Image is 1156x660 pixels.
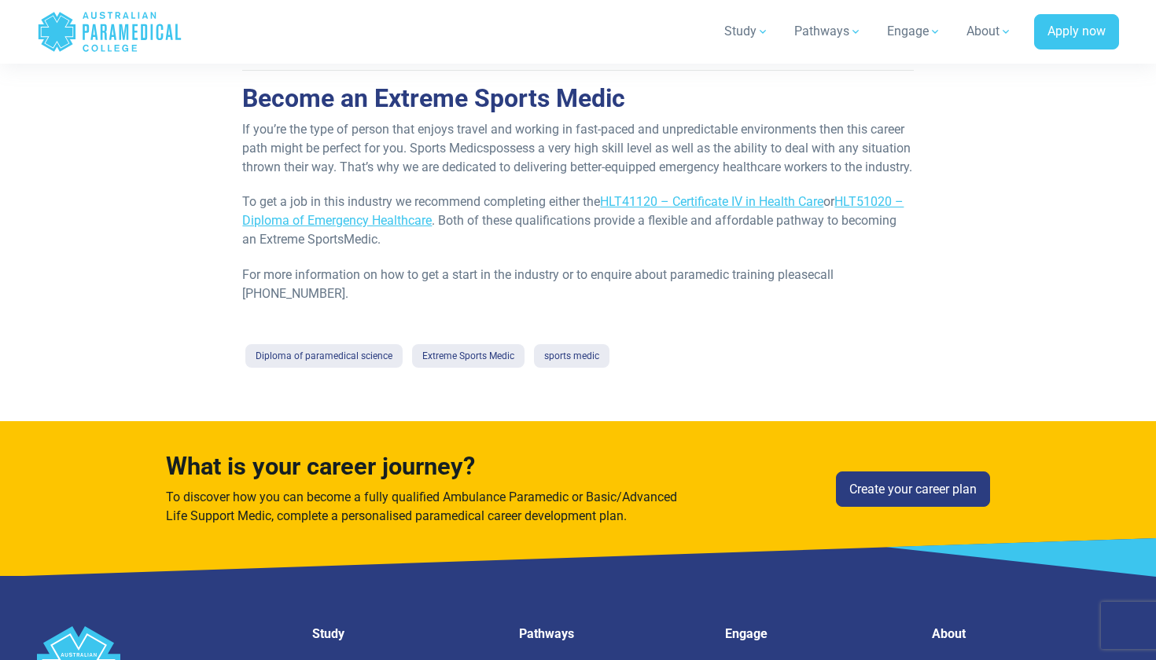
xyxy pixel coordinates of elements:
a: Create your career plan [836,471,990,508]
h2: Become an Extreme Sports Medic [242,83,913,113]
span: possess a very high skill level as well as the ability to deal with any situation thrown their wa... [242,141,912,174]
span: To discover how you can become a fully qualified Ambulance Paramedic or Basic/Advanced Life Suppo... [166,489,677,523]
a: Diploma of paramedical science [245,344,403,368]
h5: Engage [725,626,913,641]
a: Pathways [785,9,871,53]
h4: What is your career journey? [166,453,683,482]
span: To get a job in this industry we recommend completing either the or . Both of these qualification... [242,194,904,247]
a: sports medic [534,344,609,368]
h5: Study [312,626,500,641]
span: Medic. [344,232,381,247]
a: Study [715,9,779,53]
a: Extreme Sports Medic [412,344,525,368]
a: Engage [878,9,951,53]
a: HLT41120 – Certificate IV in Health Care [600,194,823,209]
h5: About [932,626,1120,641]
span: If you’re the type of person that enjoys travel and working in fast-paced and unpredictable envir... [242,122,904,156]
a: Australian Paramedical College [37,6,182,57]
span: For more information on how to get a start in the industry or to enquire about paramedic training... [242,267,814,282]
a: About [957,9,1022,53]
h5: Pathways [519,626,707,641]
a: Apply now [1034,14,1119,50]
